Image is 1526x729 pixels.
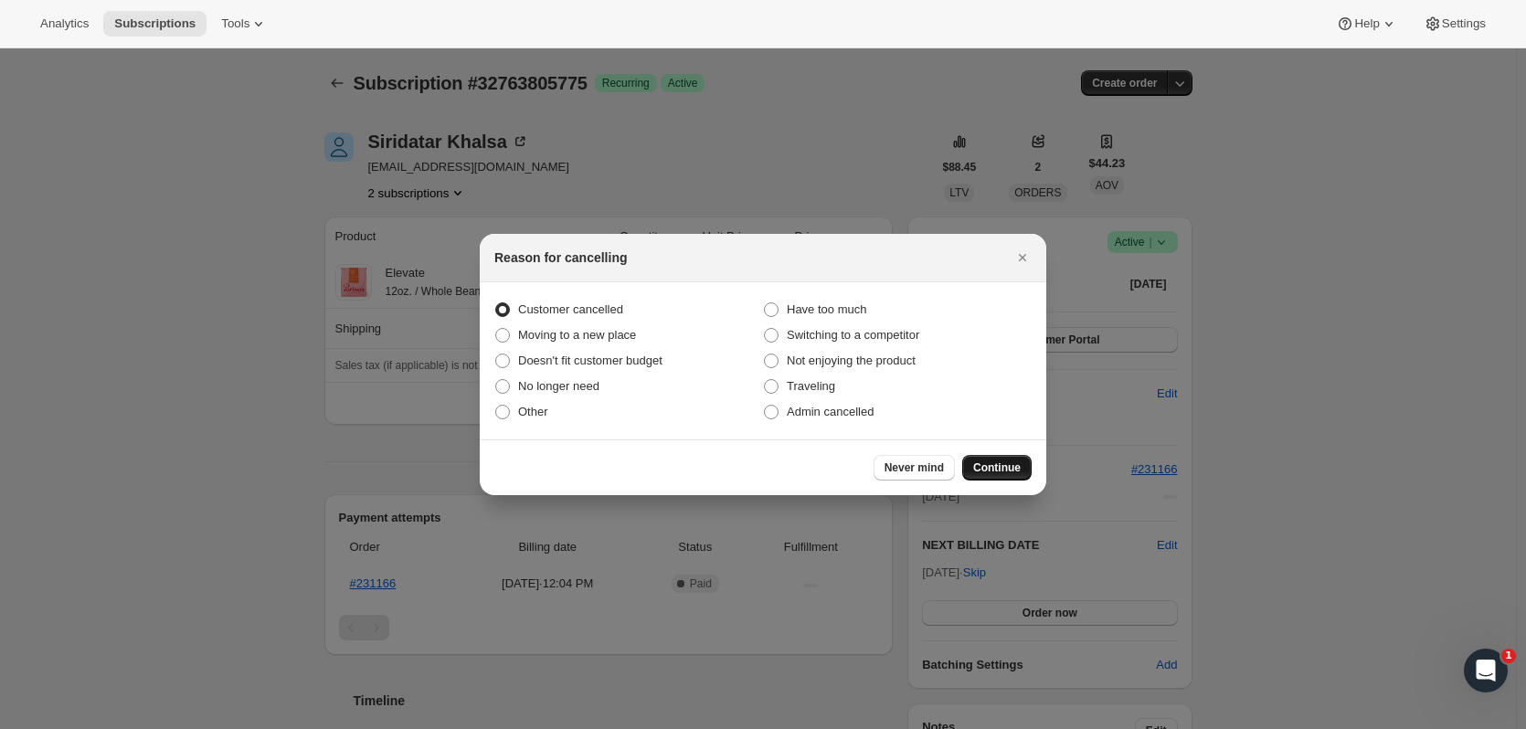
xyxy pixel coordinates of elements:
[29,11,100,37] button: Analytics
[787,328,919,342] span: Switching to a competitor
[518,328,636,342] span: Moving to a new place
[1325,11,1408,37] button: Help
[1442,16,1486,31] span: Settings
[114,16,196,31] span: Subscriptions
[1501,649,1516,663] span: 1
[1413,11,1497,37] button: Settings
[518,302,623,316] span: Customer cancelled
[962,455,1032,481] button: Continue
[787,405,874,418] span: Admin cancelled
[518,379,599,393] span: No longer need
[885,460,944,475] span: Never mind
[973,460,1021,475] span: Continue
[40,16,89,31] span: Analytics
[221,16,249,31] span: Tools
[1354,16,1379,31] span: Help
[787,354,916,367] span: Not enjoying the product
[787,302,866,316] span: Have too much
[874,455,955,481] button: Never mind
[787,379,835,393] span: Traveling
[210,11,279,37] button: Tools
[103,11,207,37] button: Subscriptions
[518,354,662,367] span: Doesn't fit customer budget
[494,248,627,267] h2: Reason for cancelling
[518,405,548,418] span: Other
[1464,649,1508,692] iframe: Intercom live chat
[1010,245,1035,270] button: Close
